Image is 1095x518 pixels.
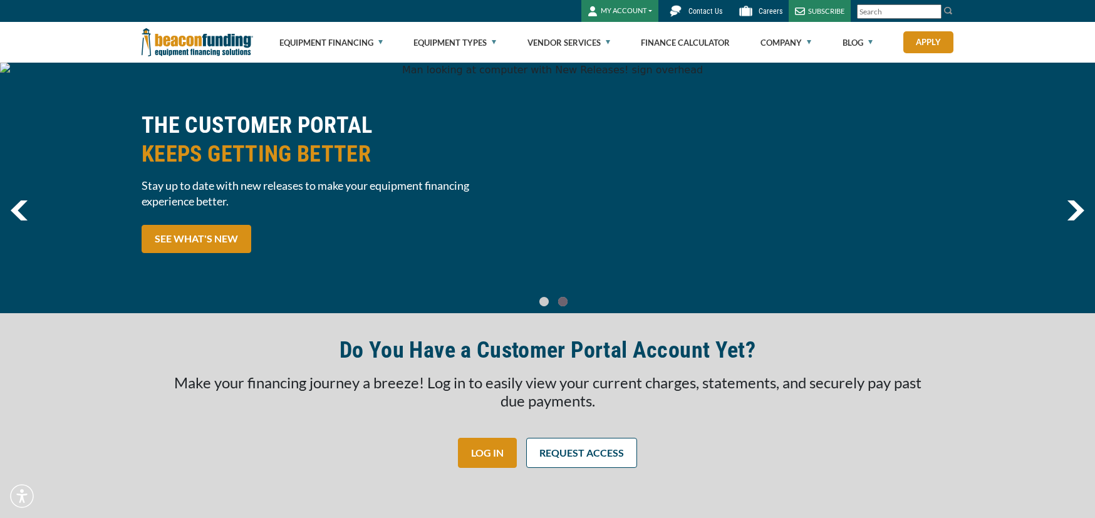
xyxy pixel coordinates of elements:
[943,6,953,16] img: Search
[857,4,942,19] input: Search
[142,22,253,63] img: Beacon Funding Corporation logo
[527,23,610,63] a: Vendor Services
[688,7,722,16] span: Contact Us
[11,200,28,220] a: previous
[1067,200,1084,220] img: Right Navigator
[142,178,540,209] span: Stay up to date with new releases to make your equipment financing experience better.
[142,140,540,168] span: KEEPS GETTING BETTER
[142,111,540,168] h2: THE CUSTOMER PORTAL
[843,23,873,63] a: Blog
[526,438,637,468] a: REQUEST ACCESS
[174,373,921,410] span: Make your financing journey a breeze! Log in to easily view your current charges, statements, and...
[641,23,730,63] a: Finance Calculator
[760,23,811,63] a: Company
[555,296,570,307] a: Go To Slide 1
[458,438,517,468] a: LOG IN
[1067,200,1084,220] a: next
[340,336,755,365] h2: Do You Have a Customer Portal Account Yet?
[279,23,383,63] a: Equipment Financing
[142,225,251,253] a: SEE WHAT'S NEW
[759,7,782,16] span: Careers
[413,23,496,63] a: Equipment Types
[928,7,938,17] a: Clear search text
[903,31,953,53] a: Apply
[11,200,28,220] img: Left Navigator
[536,296,551,307] a: Go To Slide 0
